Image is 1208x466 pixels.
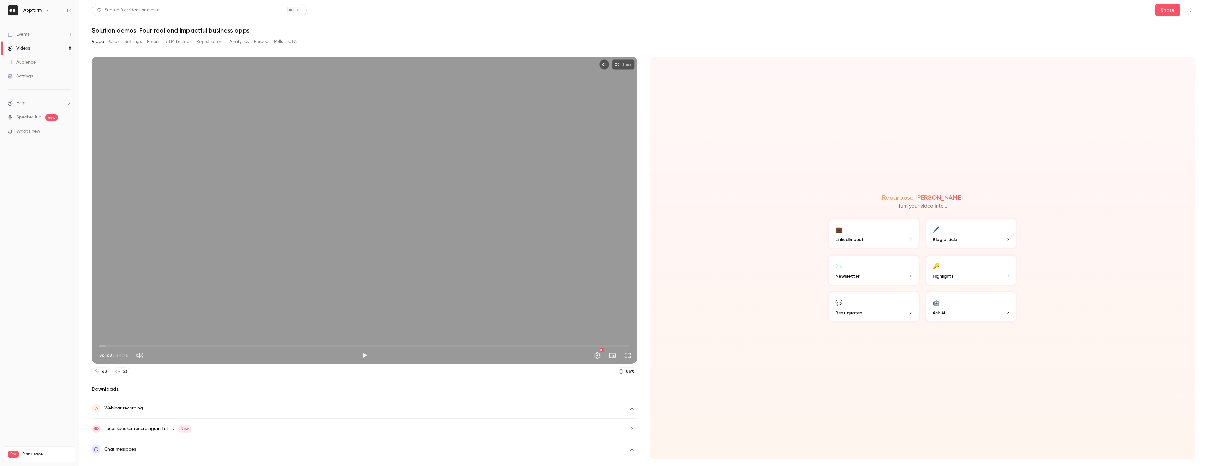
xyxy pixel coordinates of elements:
a: SpeakerHub [16,114,41,121]
button: Turn on miniplayer [606,349,619,362]
div: 🔑 [933,261,940,270]
button: Embed video [599,59,609,70]
h2: Repurpose [PERSON_NAME] [882,194,963,201]
span: Plan usage [22,452,71,457]
div: 💼 [835,224,842,234]
h1: Solution demos: Four real and impactful business apps [92,27,1195,34]
button: 🤖Ask Ai... [925,291,1017,323]
iframe: Noticeable Trigger [64,129,71,135]
button: 🔑Highlights [925,254,1017,286]
span: / [113,352,115,359]
button: Trim [612,59,635,70]
div: 63 [102,368,107,375]
button: Mute [133,349,146,362]
button: Embed [254,37,269,47]
div: 💬 [835,297,842,307]
button: Video [92,37,104,47]
button: Full screen [621,349,634,362]
span: Pro [8,451,19,458]
div: 86 % [626,368,634,375]
span: 00:00 [99,352,112,359]
button: Registrations [196,37,224,47]
div: Settings [8,73,33,79]
span: Ask Ai... [933,310,948,316]
button: Polls [274,37,283,47]
div: Videos [8,45,30,51]
button: CTA [288,37,297,47]
div: 53 [123,368,127,375]
span: Highlights [933,273,954,280]
h6: Appfarm [23,7,42,14]
div: ✉️ [835,261,842,270]
button: Emails [147,37,160,47]
div: Events [8,31,29,38]
div: 🤖 [933,297,940,307]
span: Newsletter [835,273,860,280]
span: new [45,114,58,121]
h2: Downloads [92,385,637,393]
span: Best quotes [835,310,862,316]
button: Settings [591,349,604,362]
div: Local speaker recordings in FullHD [104,425,191,433]
button: Share [1155,4,1180,16]
button: Settings [125,37,142,47]
div: Search for videos or events [97,7,160,14]
a: 63 [92,367,110,376]
button: ✉️Newsletter [828,254,920,286]
a: 86% [616,367,637,376]
button: 💼LinkedIn post [828,218,920,249]
button: Top Bar Actions [1185,5,1195,15]
span: Blog article [933,236,957,243]
div: 🖊️ [933,224,940,234]
div: Webinar recording [104,404,143,412]
a: 53 [112,367,130,376]
button: UTM builder [166,37,191,47]
span: LinkedIn post [835,236,863,243]
button: 🖊️Blog article [925,218,1017,249]
li: help-dropdown-opener [8,100,71,106]
span: What's new [16,128,40,135]
div: Chat messages [104,445,136,453]
img: Appfarm [8,5,18,15]
span: Help [16,100,26,106]
span: 30:36 [116,352,128,359]
div: HD [600,348,604,352]
button: Analytics [229,37,249,47]
button: 💬Best quotes [828,291,920,323]
button: Clips [109,37,119,47]
div: 00:00 [99,352,128,359]
div: Audience [8,59,36,65]
button: Play [358,349,371,362]
span: New [178,425,191,433]
p: Turn your video into... [898,203,947,210]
